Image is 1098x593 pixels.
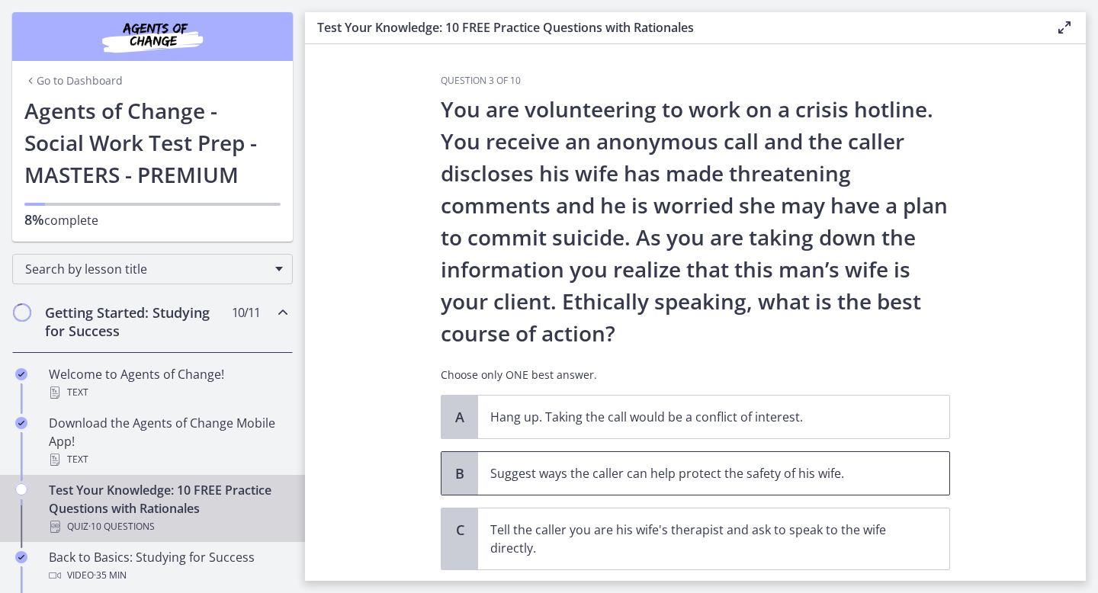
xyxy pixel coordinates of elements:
[232,303,260,322] span: 10 / 11
[24,73,123,88] a: Go to Dashboard
[451,408,469,426] span: A
[12,254,293,284] div: Search by lesson title
[441,75,950,87] h3: Question 3 of 10
[451,464,469,482] span: B
[490,464,907,482] p: Suggest ways the caller can help protect the safety of his wife.
[49,383,287,402] div: Text
[441,367,950,383] p: Choose only ONE best answer.
[490,521,907,557] p: Tell the caller you are his wife's therapist and ask to speak to the wife directly.
[88,518,155,536] span: · 10 Questions
[15,417,27,429] i: Completed
[94,566,127,585] span: · 35 min
[49,365,287,402] div: Welcome to Agents of Change!
[49,414,287,469] div: Download the Agents of Change Mobile App!
[15,551,27,563] i: Completed
[317,18,1031,37] h3: Test Your Knowledge: 10 FREE Practice Questions with Rationales
[15,368,27,380] i: Completed
[441,93,950,349] p: You are volunteering to work on a crisis hotline. You receive an anonymous call and the caller di...
[49,518,287,536] div: Quiz
[490,408,907,426] p: Hang up. Taking the call would be a conflict of interest.
[61,18,244,55] img: Agents of Change
[49,566,287,585] div: Video
[24,210,281,229] p: complete
[49,450,287,469] div: Text
[24,210,44,229] span: 8%
[451,521,469,539] span: C
[24,95,281,191] h1: Agents of Change - Social Work Test Prep - MASTERS - PREMIUM
[49,481,287,536] div: Test Your Knowledge: 10 FREE Practice Questions with Rationales
[49,548,287,585] div: Back to Basics: Studying for Success
[25,261,268,277] span: Search by lesson title
[45,303,231,340] h2: Getting Started: Studying for Success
